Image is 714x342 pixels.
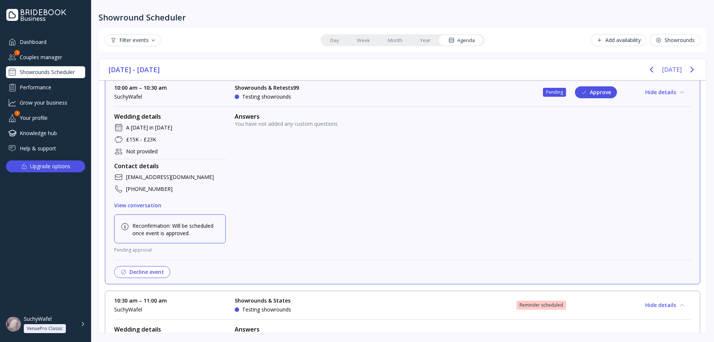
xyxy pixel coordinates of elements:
div: Couples manager [6,51,85,63]
div: 10:30 am – 11:00 am [114,297,226,304]
div: Pending approval [114,246,152,254]
div: 10:00 am – 10:30 am [114,84,226,92]
div: Agenda [448,37,475,44]
div: View conversation [114,202,161,208]
button: Upgrade options [6,160,85,172]
iframe: Chat Widget [677,306,714,342]
button: Hide details [639,86,691,98]
button: Decline event [114,266,170,278]
div: Filter events [110,37,155,43]
a: Help & support [6,142,85,154]
div: [PHONE_NUMBER] [126,185,173,193]
button: Showrounds [650,34,701,46]
span: [DATE] - [DATE] [109,64,161,75]
div: Answers [235,113,691,120]
a: Week [348,35,379,45]
div: Reminder scheduled [520,302,563,308]
div: SuchyWafel [114,93,226,100]
button: Hide details [639,299,691,311]
div: [EMAIL_ADDRESS][DOMAIN_NAME] [126,173,214,181]
div: You have not added any custom questions [235,120,691,128]
button: Next page [685,62,699,77]
a: Day [321,35,348,45]
div: Showrounds & Retests99 [235,84,299,92]
button: View conversation [114,199,161,211]
div: Showrounds [656,37,695,43]
div: Not provided [126,148,158,155]
div: Testing showrounds [242,93,291,100]
button: Previous page [644,62,659,77]
div: Showrounds & States [235,297,291,304]
a: Your profile1 [6,112,85,124]
div: SuchyWafel [24,316,52,322]
div: A [DATE] in [DATE] [126,124,172,131]
button: [DATE] [662,63,682,76]
div: Add availability [596,37,641,43]
div: 1 [15,50,20,55]
div: Upgrade options [30,161,70,172]
div: Reconfirmation: Will be scheduled once event is approved. [120,222,219,237]
a: Knowledge hub [6,127,85,139]
div: Your profile [6,112,85,124]
a: Performance [6,81,85,93]
button: Add availability [591,34,647,46]
div: £15K - £23K [126,136,156,143]
button: Filter events [104,34,161,46]
div: Contact details [114,162,226,170]
div: Pending [546,89,563,95]
div: Answers [235,326,691,333]
button: [DATE] - [DATE] [106,64,164,75]
a: Grow your business [6,96,85,109]
div: Showround Scheduler [99,12,186,22]
div: VenuePro Classic [27,326,63,332]
div: Testing showrounds [242,306,291,313]
img: dpr=1,fit=cover,g=face,w=48,h=48 [6,317,21,332]
div: Wedding details [114,326,226,333]
a: Couples manager1 [6,51,85,63]
a: Year [411,35,440,45]
div: SuchyWafel [114,306,226,313]
a: Dashboard [6,36,85,48]
a: Month [379,35,411,45]
button: Approve [575,86,617,98]
a: Showrounds Scheduler [6,66,85,78]
div: Wedding details [114,113,226,120]
div: 1 [15,111,20,116]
